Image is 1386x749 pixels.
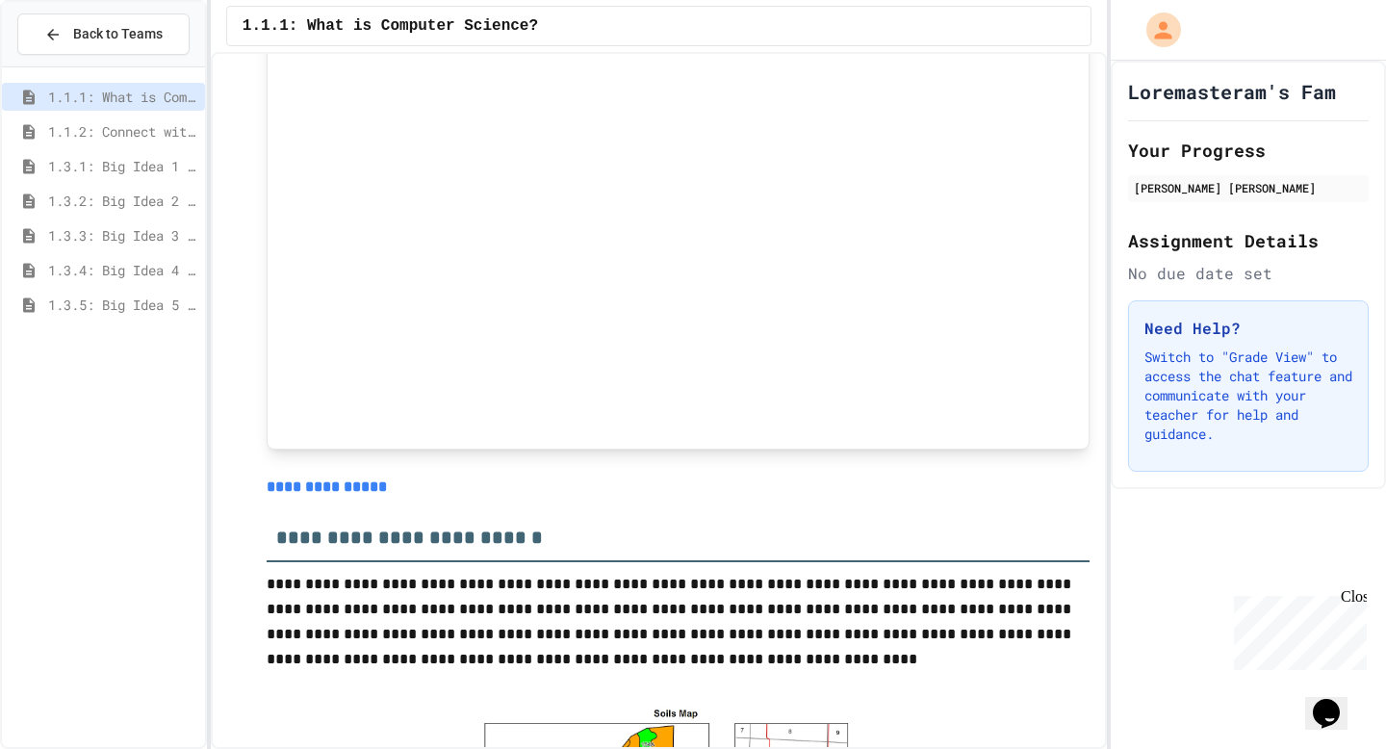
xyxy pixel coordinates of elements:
[1128,137,1369,164] h2: Your Progress
[48,225,197,245] span: 1.3.3: Big Idea 3 - Algorithms and Programming
[17,13,190,55] button: Back to Teams
[48,156,197,176] span: 1.3.1: Big Idea 1 - Creative Development
[48,191,197,211] span: 1.3.2: Big Idea 2 - Data
[1305,672,1367,730] iframe: chat widget
[1128,227,1369,254] h2: Assignment Details
[1226,588,1367,670] iframe: chat widget
[1126,8,1186,52] div: My Account
[73,24,163,44] span: Back to Teams
[1144,348,1352,444] p: Switch to "Grade View" to access the chat feature and communicate with your teacher for help and ...
[48,295,197,315] span: 1.3.5: Big Idea 5 - Impact of Computing
[8,8,133,122] div: Chat with us now!Close
[1128,262,1369,285] div: No due date set
[243,14,538,38] span: 1.1.1: What is Computer Science?
[48,87,197,107] span: 1.1.1: What is Computer Science?
[1128,78,1336,105] h1: Loremasteram's Fam
[48,260,197,280] span: 1.3.4: Big Idea 4 - Computing Systems and Networks
[48,121,197,142] span: 1.1.2: Connect with Your World
[1144,317,1352,340] h3: Need Help?
[1134,179,1363,196] div: [PERSON_NAME] [PERSON_NAME]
